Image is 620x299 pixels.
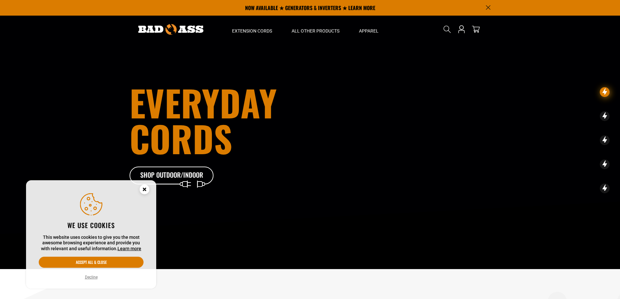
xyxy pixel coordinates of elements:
[83,274,100,280] button: Decline
[359,28,379,34] span: Apparel
[26,180,156,289] aside: Cookie Consent
[222,16,282,43] summary: Extension Cords
[282,16,349,43] summary: All Other Products
[138,24,203,35] img: Bad Ass Extension Cords
[130,167,214,185] a: Shop Outdoor/Indoor
[39,257,144,268] button: Accept all & close
[117,246,141,251] a: Learn more
[39,235,144,252] p: This website uses cookies to give you the most awesome browsing experience and provide you with r...
[130,85,346,156] h1: Everyday cords
[39,221,144,229] h2: We use cookies
[442,24,452,34] summary: Search
[292,28,339,34] span: All Other Products
[349,16,388,43] summary: Apparel
[232,28,272,34] span: Extension Cords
